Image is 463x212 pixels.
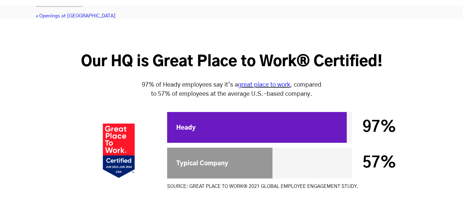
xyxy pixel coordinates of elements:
span: 57% [363,155,396,171]
a: « Openings at [GEOGRAPHIC_DATA] [36,13,116,18]
p: 97% of Heady employees say it’s a , compared to 57% of employees at the average U.S.-based company. [140,80,323,99]
span: 97% [363,120,396,135]
a: great place to work [238,82,290,88]
div: Source: Great Place to Work® 2021 Global Employee Engagement Study. [167,183,393,189]
div: Heady [176,124,196,132]
img: Heady_2023_Certification_Badge (1) [100,124,138,178]
div: Typical Company [176,160,228,167]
